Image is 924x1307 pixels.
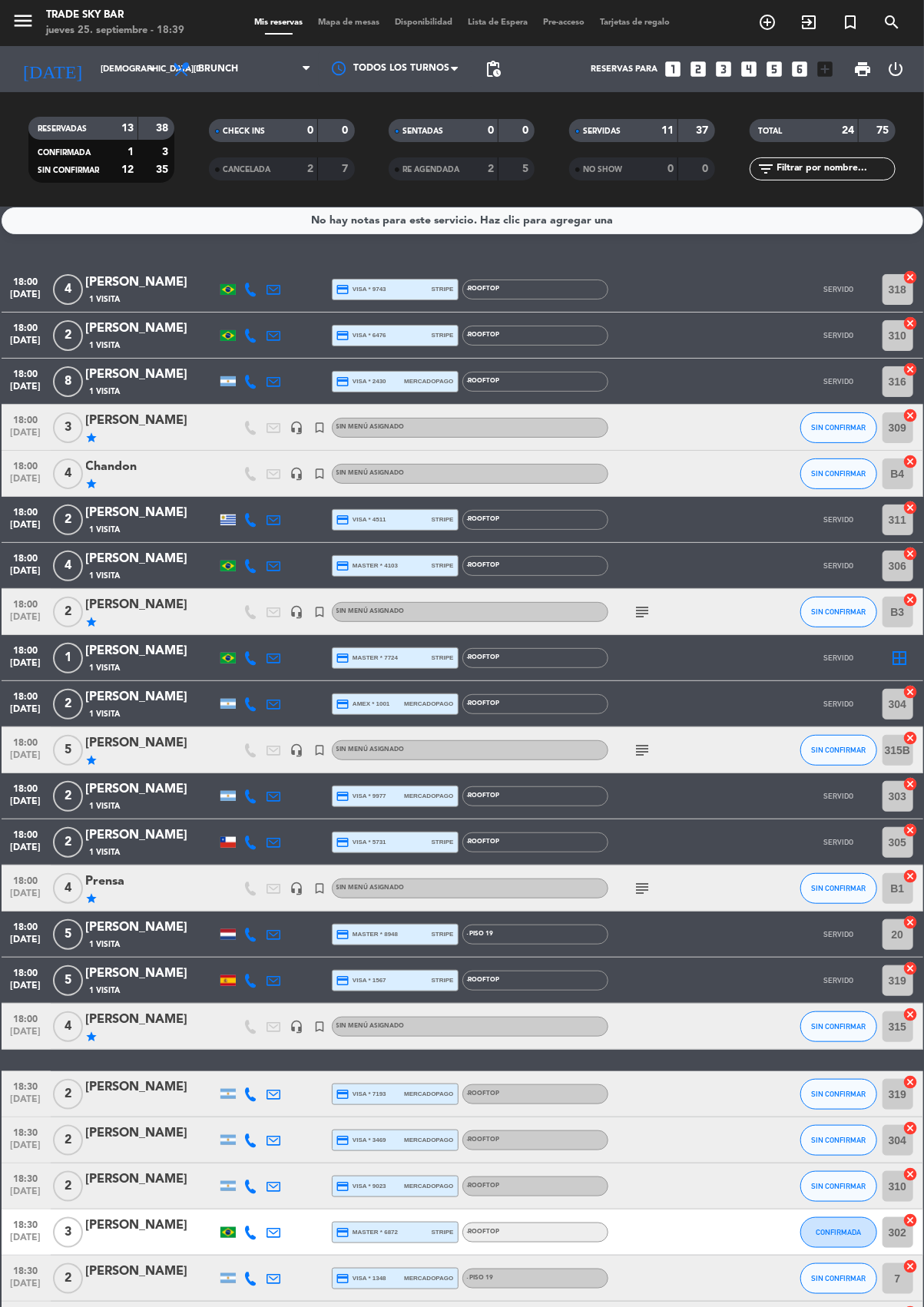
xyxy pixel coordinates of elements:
[903,915,919,930] i: cancel
[7,1169,45,1186] span: 18:30
[310,18,387,27] span: Mapa de mesas
[336,329,386,342] span: visa * 6476
[7,935,45,952] span: [DATE]
[53,458,83,489] span: 4
[7,318,45,336] span: 18:00
[290,882,304,895] i: headset_mic
[484,60,502,78] span: pending_actions
[336,329,350,342] i: credit_card
[800,643,877,673] button: SERVIDO
[336,513,386,527] span: visa * 4511
[336,1133,386,1147] span: visa * 3469
[336,375,386,389] span: visa * 2430
[7,704,45,722] span: [DATE]
[800,1125,877,1156] button: SIN CONFIRMAR
[467,286,500,292] span: -ROOFTOP
[816,59,836,79] i: add_box
[7,1094,45,1112] span: [DATE]
[488,164,494,174] strong: 2
[7,336,45,353] span: [DATE]
[307,125,313,136] strong: 0
[336,283,350,296] i: credit_card
[404,791,453,801] span: mercadopago
[823,653,853,662] span: SERVIDO
[90,524,121,536] span: 1 Visita
[467,1183,500,1189] span: -ROOFTOP
[903,592,919,607] i: cancel
[53,1011,83,1042] span: 4
[86,365,217,385] div: [PERSON_NAME]
[903,1007,919,1022] i: cancel
[198,64,238,74] span: Brunch
[336,1180,350,1193] i: credit_card
[143,60,161,78] i: arrow_drop_down
[467,516,500,522] span: -ROOFTOP
[765,59,785,79] i: looks_5
[800,919,877,950] button: SERVIDO
[800,689,877,720] button: SERVIDO
[522,125,532,136] strong: 0
[53,551,83,581] span: 4
[313,1020,327,1034] i: turned_in_not
[823,515,853,524] span: SERVIDO
[467,700,500,706] span: -ROOFTOP
[336,559,399,573] span: master * 4103
[336,559,350,573] i: credit_card
[703,164,712,174] strong: 0
[121,164,134,175] strong: 12
[290,467,304,481] i: headset_mic
[432,975,454,985] span: stripe
[800,1079,877,1110] button: SIN CONFIRMAR
[661,125,674,136] strong: 11
[583,166,622,174] span: NO SHOW
[432,284,454,294] span: stripe
[86,616,98,628] i: star
[903,316,919,331] i: cancel
[7,1077,45,1094] span: 18:30
[290,1020,304,1034] i: headset_mic
[432,515,454,524] span: stripe
[714,59,734,79] i: looks_3
[336,697,350,711] i: credit_card
[7,272,45,290] span: 18:00
[841,13,859,31] i: turned_in_not
[800,1011,877,1042] button: SIN CONFIRMAR
[313,467,327,481] i: turned_in_not
[800,735,877,766] button: SIN CONFIRMAR
[86,595,217,615] div: [PERSON_NAME]
[7,520,45,538] span: [DATE]
[336,789,350,803] i: credit_card
[86,1010,217,1030] div: [PERSON_NAME]
[387,18,460,27] span: Disponibilidad
[800,505,877,535] button: SERVIDO
[290,743,304,757] i: headset_mic
[689,59,709,79] i: looks_two
[7,963,45,981] span: 18:00
[46,23,184,38] div: jueves 25. septiembre - 18:39
[634,603,652,621] i: subject
[402,166,459,174] span: RE AGENDADA
[38,167,99,174] span: SIN CONFIRMAR
[891,649,909,667] i: border_all
[313,743,327,757] i: turned_in_not
[53,1171,83,1202] span: 2
[404,1089,453,1099] span: mercadopago
[336,928,350,941] i: credit_card
[583,127,621,135] span: SERVIDAS
[86,478,98,490] i: star
[336,470,405,476] span: Sin menú asignado
[336,424,405,430] span: Sin menú asignado
[53,1079,83,1110] span: 2
[86,733,217,753] div: [PERSON_NAME]
[7,474,45,491] span: [DATE]
[86,1077,217,1097] div: [PERSON_NAME]
[12,52,93,86] i: [DATE]
[903,1120,919,1136] i: cancel
[7,548,45,566] span: 18:00
[336,651,350,665] i: credit_card
[800,781,877,812] button: SERVIDO
[903,546,919,561] i: cancel
[664,59,684,79] i: looks_one
[53,735,83,766] span: 5
[7,456,45,474] span: 18:00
